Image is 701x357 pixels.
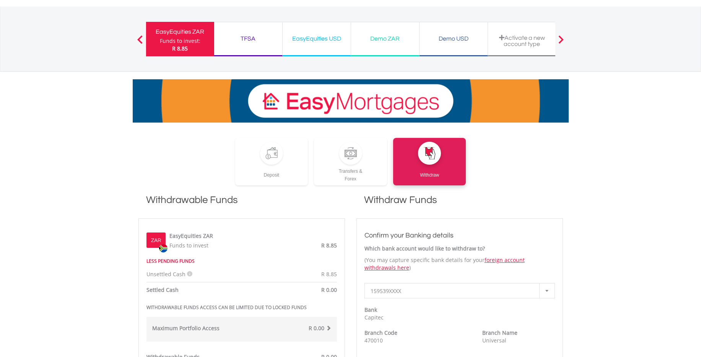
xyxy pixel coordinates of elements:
label: ZAR [151,237,161,244]
a: Transfers &Forex [314,138,387,185]
div: Demo ZAR [356,33,415,44]
div: Activate a new account type [493,34,551,47]
div: EasyEquities ZAR [151,26,210,37]
a: Withdraw [393,138,466,185]
span: Universal [482,337,506,344]
strong: Bank [364,306,377,313]
span: Capitec [364,314,384,321]
span: 470010 [364,337,383,344]
span: R 8.85 [321,270,337,278]
span: R 0.00 [321,286,337,293]
label: EasyEquities ZAR [169,232,213,240]
div: Transfers & Forex [314,165,387,183]
div: Funds to invest: [160,37,200,45]
span: R 8.85 [172,45,188,52]
span: R 0.00 [309,324,324,332]
strong: Which bank account would like to withdraw to? [364,245,485,252]
p: (You may capture specific bank details for your ) [364,256,555,272]
strong: Branch Name [482,329,517,336]
div: TFSA [219,33,278,44]
span: Funds to invest [169,242,208,249]
strong: Maximum Portfolio Access [152,324,220,332]
strong: Branch Code [364,329,397,336]
h1: Withdraw Funds [356,193,563,215]
strong: LESS PENDING FUNDS [146,258,195,264]
img: EasyMortage Promotion Banner [133,79,569,123]
strong: Settled Cash [146,286,179,293]
span: Unsettled Cash [146,270,185,278]
div: Withdraw [393,165,466,179]
div: Deposit [235,165,308,179]
h3: Confirm your Banking details [364,230,555,241]
a: Deposit [235,138,308,185]
div: Demo USD [424,33,483,44]
a: foreign account withdrawals here [364,256,525,271]
span: 159539XXXX [371,283,537,299]
img: zar.png [159,244,168,252]
strong: WITHDRAWABLE FUNDS ACCESS CAN BE LIMITED DUE TO LOCKED FUNDS [146,304,307,311]
div: EasyEquities USD [287,33,346,44]
h1: Withdrawable Funds [138,193,345,215]
span: R 8.85 [321,242,337,249]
